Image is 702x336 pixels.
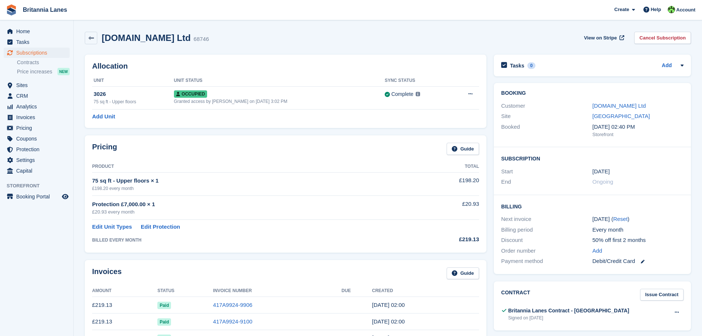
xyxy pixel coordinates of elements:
h2: Allocation [92,62,479,70]
div: 50% off first 2 months [593,236,684,245]
div: BILLED EVERY MONTH [92,237,408,243]
div: Granted access by [PERSON_NAME] on [DATE] 3:02 PM [174,98,385,105]
div: 75 sq ft - Upper floors × 1 [92,177,408,185]
div: Every month [593,226,684,234]
a: Britannia Lanes [20,4,70,16]
div: [DATE] ( ) [593,215,684,224]
div: End [501,178,592,186]
h2: Tasks [510,62,524,69]
td: £198.20 [408,172,479,195]
a: Price increases NEW [17,67,70,76]
th: Total [408,161,479,173]
a: View on Stripe [581,32,626,44]
a: Edit Protection [141,223,180,231]
div: Payment method [501,257,592,266]
span: Help [651,6,661,13]
th: Created [372,285,479,297]
th: Unit [92,75,174,87]
span: Invoices [16,112,60,122]
div: Britannia Lanes Contract - [GEOGRAPHIC_DATA] [508,307,629,315]
h2: Subscription [501,155,684,162]
div: Booked [501,123,592,138]
span: Capital [16,166,60,176]
h2: Pricing [92,143,117,155]
a: menu [4,101,70,112]
div: Signed on [DATE] [508,315,629,321]
a: menu [4,48,70,58]
span: Paid [157,318,171,326]
span: Sites [16,80,60,90]
div: £20.93 every month [92,208,408,216]
a: Edit Unit Types [92,223,132,231]
a: Guide [447,143,479,155]
a: menu [4,155,70,165]
span: Subscriptions [16,48,60,58]
a: 417A9924-9100 [213,318,252,325]
span: Home [16,26,60,37]
th: Due [342,285,372,297]
div: 0 [527,62,536,69]
a: menu [4,80,70,90]
a: menu [4,166,70,176]
th: Status [157,285,213,297]
a: menu [4,134,70,144]
span: Paid [157,302,171,309]
div: Billing period [501,226,592,234]
a: Issue Contract [640,289,684,301]
a: menu [4,91,70,101]
div: 3026 [94,90,174,98]
a: menu [4,37,70,47]
h2: [DOMAIN_NAME] Ltd [102,33,191,43]
a: [GEOGRAPHIC_DATA] [593,113,650,119]
a: Add [662,62,672,70]
span: Protection [16,144,60,155]
th: Sync Status [385,75,450,87]
a: Contracts [17,59,70,66]
span: Storefront [7,182,73,190]
th: Unit Status [174,75,385,87]
span: Analytics [16,101,60,112]
a: menu [4,112,70,122]
span: Ongoing [593,179,614,185]
a: Reset [613,216,628,222]
h2: Billing [501,202,684,210]
span: Coupons [16,134,60,144]
a: Add Unit [92,112,115,121]
a: menu [4,123,70,133]
div: Customer [501,102,592,110]
div: Start [501,167,592,176]
a: Guide [447,267,479,280]
div: Complete [391,90,413,98]
div: £198.20 every month [92,185,408,192]
span: View on Stripe [584,34,617,42]
a: menu [4,144,70,155]
h2: Contract [501,289,530,301]
a: menu [4,26,70,37]
div: NEW [57,68,70,75]
a: [DOMAIN_NAME] Ltd [593,103,646,109]
div: [DATE] 02:40 PM [593,123,684,131]
div: Protection £7,000.00 × 1 [92,200,408,209]
span: Booking Portal [16,191,60,202]
td: £20.93 [408,196,479,220]
a: Cancel Subscription [634,32,691,44]
div: 75 sq ft - Upper floors [94,98,174,105]
td: £219.13 [92,314,157,330]
div: Site [501,112,592,121]
a: menu [4,191,70,202]
h2: Booking [501,90,684,96]
img: Robert Parr [668,6,675,13]
th: Invoice Number [213,285,342,297]
div: Discount [501,236,592,245]
time: 2025-07-15 01:00:56 UTC [372,302,405,308]
time: 2025-06-15 01:00:10 UTC [372,318,405,325]
span: Account [676,6,695,14]
div: Next invoice [501,215,592,224]
span: Pricing [16,123,60,133]
a: Preview store [61,192,70,201]
img: icon-info-grey-7440780725fd019a000dd9b08b2336e03edf1995a4989e88bcd33f0948082b44.svg [416,92,420,96]
h2: Invoices [92,267,122,280]
div: 68746 [193,35,209,44]
span: Price increases [17,68,52,75]
th: Product [92,161,408,173]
